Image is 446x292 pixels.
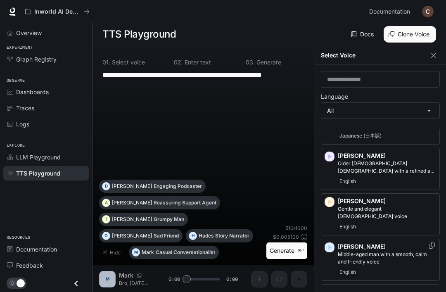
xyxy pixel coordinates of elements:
[338,152,436,160] p: [PERSON_NAME]
[338,176,358,186] span: English
[112,233,152,238] p: [PERSON_NAME]
[16,261,43,270] span: Feedback
[298,248,304,253] p: ⌘⏎
[3,101,89,115] a: Traces
[338,131,383,141] span: Japanese (日本語)
[369,7,410,17] span: Documentation
[199,233,214,238] p: Hades
[16,104,34,112] span: Traces
[3,150,89,164] a: LLM Playground
[338,205,436,220] p: Gentle and elegant female voice
[154,217,184,222] p: Grumpy Man
[102,180,110,193] div: D
[21,3,93,20] button: All workspaces
[321,94,348,100] p: Language
[16,245,57,254] span: Documentation
[16,55,57,64] span: Graph Registry
[338,222,358,232] span: English
[189,229,197,242] div: H
[3,26,89,40] a: Overview
[102,196,110,209] div: A
[338,251,436,266] p: Middle-aged man with a smooth, calm and friendly voice
[321,103,439,119] div: All
[3,166,89,180] a: TTS Playground
[273,233,299,240] p: $ 0.005100
[142,250,154,255] p: Mark
[154,233,179,238] p: Sad Friend
[3,85,89,99] a: Dashboards
[102,229,110,242] div: O
[154,184,202,189] p: Engaging Podcaster
[102,213,110,226] div: T
[16,169,60,178] span: TTS Playground
[338,160,436,175] p: Older British male with a refined and articulate voice
[110,59,145,65] p: Select voice
[67,275,85,292] button: Close drawer
[3,242,89,256] a: Documentation
[102,59,110,65] p: 0 1 .
[285,225,307,232] p: 510 / 1000
[186,229,253,242] button: HHadesStory Narrator
[428,242,436,249] button: Copy Voice ID
[366,3,416,20] a: Documentation
[16,153,61,161] span: LLM Playground
[17,278,25,287] span: Dark mode toggle
[3,117,89,131] a: Logs
[338,197,436,205] p: [PERSON_NAME]
[112,217,152,222] p: [PERSON_NAME]
[246,59,255,65] p: 0 3 .
[174,59,183,65] p: 0 2 .
[112,200,152,205] p: [PERSON_NAME]
[99,196,220,209] button: A[PERSON_NAME]Reassuring Support Agent
[129,246,219,259] button: MMarkCasual Conversationalist
[156,250,215,255] p: Casual Conversationalist
[384,26,436,43] button: Clone Voice
[99,213,188,226] button: T[PERSON_NAME]Grumpy Man
[112,184,152,189] p: [PERSON_NAME]
[99,180,206,193] button: D[PERSON_NAME]Engaging Podcaster
[102,26,176,43] h1: TTS Playground
[349,26,377,43] a: Docs
[3,258,89,273] a: Feedback
[34,8,81,15] p: Inworld AI Demos
[99,229,183,242] button: O[PERSON_NAME]Sad Friend
[215,233,249,238] p: Story Narrator
[16,120,29,128] span: Logs
[422,6,434,17] img: User avatar
[420,3,436,20] button: User avatar
[338,242,436,251] p: [PERSON_NAME]
[3,52,89,66] a: Graph Registry
[132,246,140,259] div: M
[99,246,126,259] button: Hide
[255,59,281,65] p: Generate
[266,242,307,259] button: Generate⌘⏎
[183,59,211,65] p: Enter text
[338,267,358,277] span: English
[16,88,49,96] span: Dashboards
[16,28,42,37] span: Overview
[154,200,216,205] p: Reassuring Support Agent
